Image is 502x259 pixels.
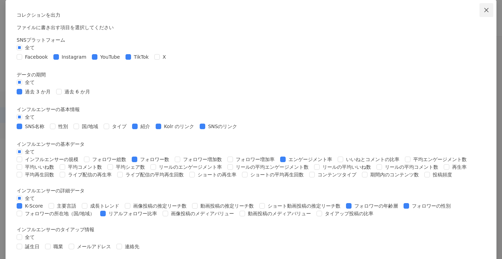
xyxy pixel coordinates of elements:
[156,163,225,171] span: リールのエンゲージメント率
[74,243,114,250] span: メールアドレス
[315,171,359,178] span: コンテンツタイプ
[89,156,129,163] span: フォロワー総数
[22,156,81,163] span: インフルエンサーの規模
[17,187,485,194] div: インフルエンサーの詳細データ
[22,233,37,241] span: 全て
[430,171,455,178] span: 投稿頻度
[286,156,335,163] span: エンゲージメント率
[161,123,197,130] span: Kolr のリンク
[168,210,237,217] span: 画像投稿のメディアバリュー
[17,226,485,233] div: インフルエンサーのタイアップ情報
[17,140,485,148] div: インフルエンサーの基本データ
[352,202,401,210] span: フォロワーの年齢層
[130,202,189,210] span: 画像投稿の推定リーチ数
[22,148,37,156] span: 全て
[131,53,152,61] span: TikTok
[449,163,469,171] span: 再生率
[17,36,485,44] div: SNSプラットフォーム
[87,202,122,210] span: 成長トレンド
[22,171,57,178] span: 平均再生回数
[322,210,376,217] span: タイアップ投稿の比率
[55,123,71,130] span: 性別
[17,106,485,113] div: インフルエンサーの基本情報
[22,78,37,86] span: 全て
[54,202,79,210] span: 主要言語
[22,44,37,51] span: 全て
[65,171,114,178] span: ライブ配信の再生率
[123,171,187,178] span: ライブ配信の平均再生回数
[22,53,51,61] span: Facebook
[79,123,101,130] span: 国/地域
[245,210,314,217] span: 動画投稿のメディアバリュー
[122,243,142,250] span: 連絡先
[22,88,53,95] span: 過去 3 か月
[205,123,240,130] span: SNSのリンク
[22,243,42,250] span: 誕生日
[410,156,469,163] span: 平均エンゲージメント数
[17,71,485,78] div: データの期間
[137,156,172,163] span: フォロワー数
[97,53,123,61] span: YouTube
[195,171,239,178] span: ショートの再生率
[62,88,93,95] span: 過去 6 か月
[59,53,89,61] span: Instagram
[138,123,153,130] span: 紹介
[484,7,489,13] span: close
[233,156,277,163] span: フォロワー増加率
[22,210,97,217] span: フォロワーの所在地（国/地域）
[409,202,453,210] span: フォロワーの性別
[382,163,441,171] span: リールの平均コメント数
[17,24,485,31] p: ファイルに書き出す項目を選択してください
[22,194,37,202] span: 全て
[22,113,37,121] span: 全て
[17,11,485,19] p: コレクションを出力
[343,156,402,163] span: いいねとコメントの比率
[106,210,160,217] span: リアルフォロワー比率
[198,202,257,210] span: 動画投稿の推定リーチ数
[233,163,311,171] span: リールの平均エンゲージメント数
[22,123,47,130] span: SNS名称
[248,171,306,178] span: ショートの平均再生回数
[65,163,105,171] span: 平均コメント数
[51,243,66,250] span: 職業
[479,3,493,17] button: Close
[265,202,343,210] span: ショート動画投稿の推定リーチ数
[367,171,422,178] span: 期間内のコンテンツ数
[22,163,57,171] span: 平均いいね数
[113,163,148,171] span: 平均シェア数
[109,123,129,130] span: タイプ
[320,163,374,171] span: リールの平均いいね数
[180,156,225,163] span: フォロワー増加数
[22,202,46,210] span: K-Score
[160,53,169,61] span: X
